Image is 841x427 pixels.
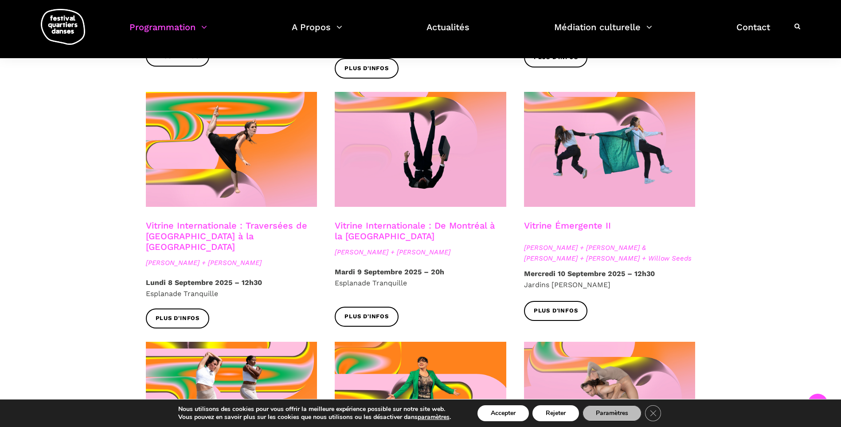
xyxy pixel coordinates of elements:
[335,279,407,287] span: Esplanade Tranquille
[736,20,770,46] a: Contact
[418,413,450,421] button: paramètres
[532,405,579,421] button: Rejeter
[178,413,451,421] p: Vous pouvez en savoir plus sur les cookies que nous utilisons ou les désactiver dans .
[146,257,317,268] span: [PERSON_NAME] + [PERSON_NAME]
[426,20,469,46] a: Actualités
[554,20,652,46] a: Médiation culturelle
[146,220,307,252] a: Vitrine Internationale : Traversées de [GEOGRAPHIC_DATA] à la [GEOGRAPHIC_DATA]
[524,281,610,289] span: Jardins [PERSON_NAME]
[524,269,655,278] strong: Mercredi 10 Septembre 2025 – 12h30
[583,405,642,421] button: Paramètres
[524,220,611,231] a: Vitrine Émergente II
[41,9,85,45] img: logo-fqd-med
[146,308,210,328] a: Plus d'infos
[645,405,661,421] button: Close GDPR Cookie Banner
[335,220,495,241] a: Vitrine Internationale : De Montréal à la [GEOGRAPHIC_DATA]
[524,242,696,264] span: [PERSON_NAME] + [PERSON_NAME] & [PERSON_NAME] + [PERSON_NAME] + Willow Seeds
[129,20,207,46] a: Programmation
[292,20,342,46] a: A Propos
[344,64,389,73] span: Plus d'infos
[477,405,529,421] button: Accepter
[335,58,399,78] a: Plus d'infos
[344,312,389,321] span: Plus d'infos
[534,306,578,316] span: Plus d'infos
[524,301,588,321] a: Plus d'infos
[335,268,444,276] strong: Mardi 9 Septembre 2025 – 20h
[178,405,451,413] p: Nous utilisons des cookies pour vous offrir la meilleure expérience possible sur notre site web.
[335,247,506,257] span: [PERSON_NAME] + [PERSON_NAME]
[146,289,218,298] span: Esplanade Tranquille
[156,314,200,323] span: Plus d'infos
[146,278,262,287] strong: Lundi 8 Septembre 2025 – 12h30
[335,307,399,327] a: Plus d'infos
